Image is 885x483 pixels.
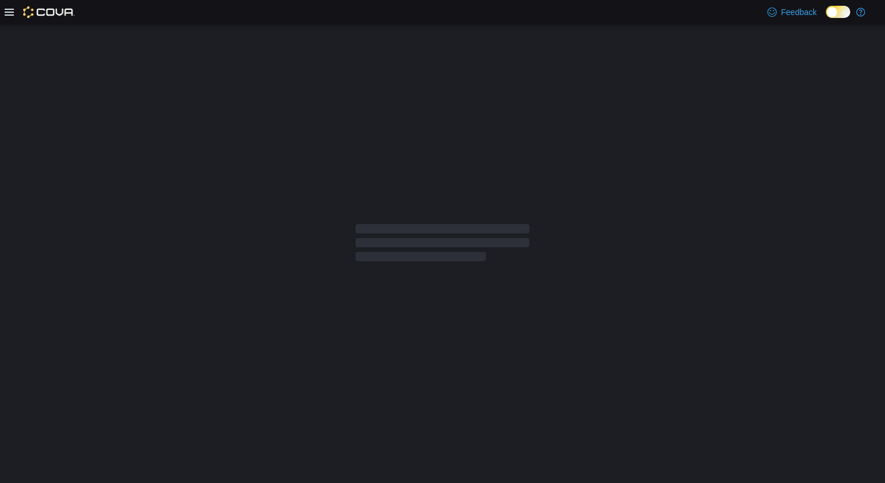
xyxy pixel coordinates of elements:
span: Loading [356,226,529,264]
span: Feedback [781,6,817,18]
a: Feedback [763,1,821,24]
img: Cova [23,6,75,18]
input: Dark Mode [826,6,850,18]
